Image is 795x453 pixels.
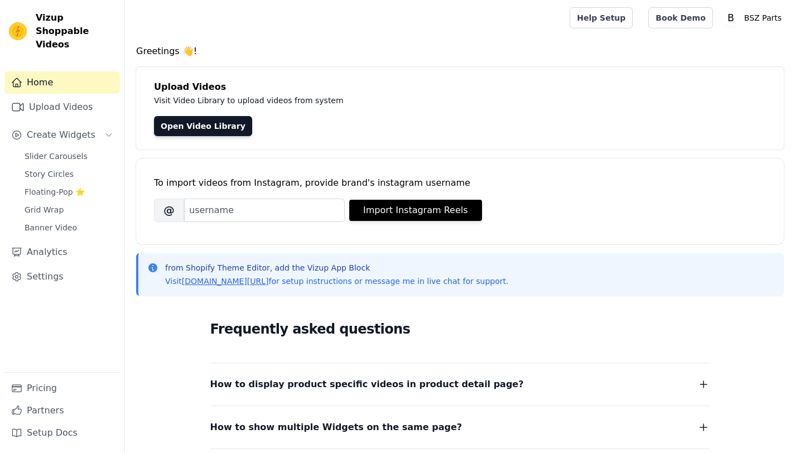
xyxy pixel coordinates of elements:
[154,199,184,222] span: @
[9,22,27,40] img: Vizup
[18,184,120,200] a: Floating-Pop ⭐
[184,199,345,222] input: username
[4,71,120,94] a: Home
[722,8,786,28] button: B BSZ Parts
[4,241,120,263] a: Analytics
[25,204,64,215] span: Grid Wrap
[154,80,766,94] h4: Upload Videos
[36,11,115,51] span: Vizup Shoppable Videos
[18,148,120,164] a: Slider Carousels
[18,220,120,235] a: Banner Video
[154,116,252,136] a: Open Video Library
[25,168,74,180] span: Story Circles
[210,420,462,435] span: How to show multiple Widgets on the same page?
[25,222,77,233] span: Banner Video
[570,7,633,28] a: Help Setup
[727,12,734,23] text: B
[4,422,120,444] a: Setup Docs
[25,151,88,162] span: Slider Carousels
[4,124,120,146] button: Create Widgets
[165,276,508,287] p: Visit for setup instructions or message me in live chat for support.
[154,176,766,190] div: To import videos from Instagram, provide brand's instagram username
[4,377,120,399] a: Pricing
[349,200,482,221] button: Import Instagram Reels
[154,94,654,107] p: Visit Video Library to upload videos from system
[210,377,710,392] button: How to display product specific videos in product detail page?
[4,96,120,118] a: Upload Videos
[4,399,120,422] a: Partners
[18,166,120,182] a: Story Circles
[740,8,786,28] p: BSZ Parts
[165,262,508,273] p: from Shopify Theme Editor, add the Vizup App Block
[136,45,784,58] h4: Greetings 👋!
[210,377,524,392] span: How to display product specific videos in product detail page?
[18,202,120,218] a: Grid Wrap
[182,277,269,286] a: [DOMAIN_NAME][URL]
[4,266,120,288] a: Settings
[25,186,85,197] span: Floating-Pop ⭐
[27,128,95,142] span: Create Widgets
[210,318,710,340] h2: Frequently asked questions
[210,420,710,435] button: How to show multiple Widgets on the same page?
[648,7,712,28] a: Book Demo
